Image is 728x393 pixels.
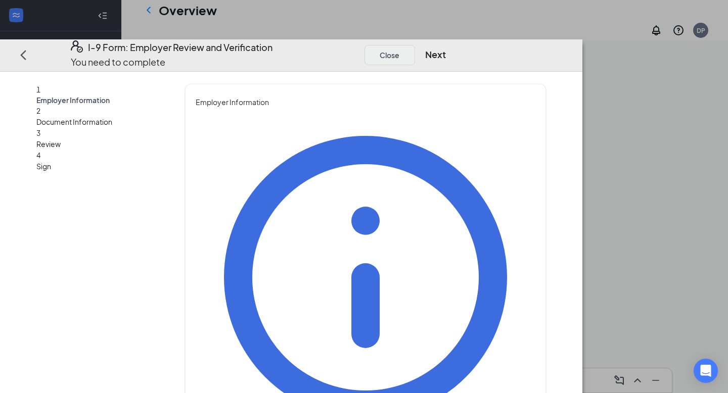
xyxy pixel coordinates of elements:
[36,128,40,137] span: 3
[36,151,40,160] span: 4
[88,40,272,55] h4: I-9 Form: Employer Review and Verification
[71,55,272,69] p: You need to complete
[36,85,40,94] span: 1
[36,138,164,150] span: Review
[71,40,83,53] svg: FormI9EVerifyIcon
[365,44,415,65] button: Close
[36,95,164,105] span: Employer Information
[196,96,535,108] span: Employer Information
[36,116,164,127] span: Document Information
[36,106,40,115] span: 2
[36,161,164,172] span: Sign
[694,359,718,383] div: Open Intercom Messenger
[425,47,446,62] button: Next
